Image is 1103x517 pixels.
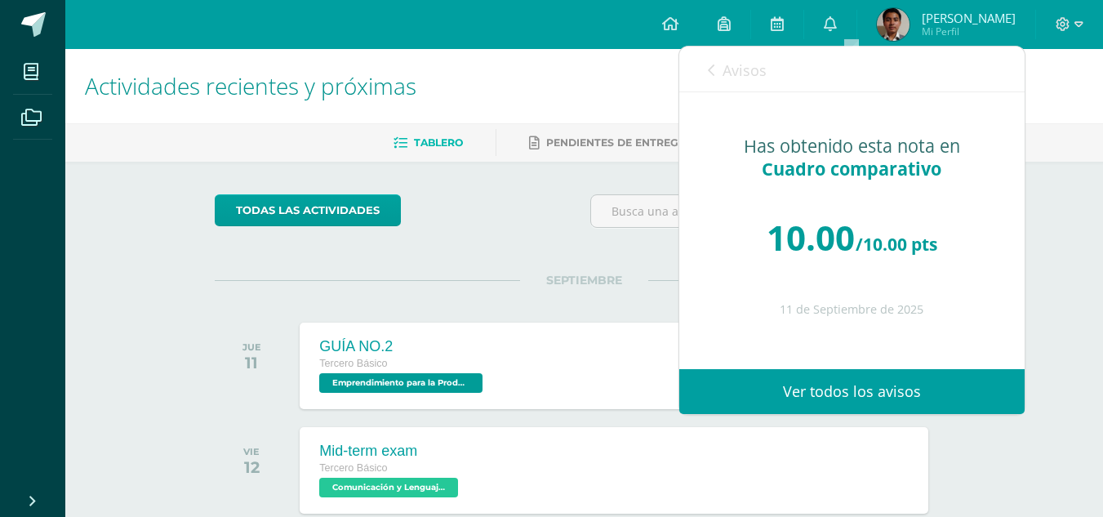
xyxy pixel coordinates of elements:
[712,135,992,181] div: Has obtenido esta nota en
[319,358,387,369] span: Tercero Básico
[319,462,387,474] span: Tercero Básico
[529,130,686,156] a: Pendientes de entrega
[242,353,261,372] div: 11
[767,214,855,261] span: 10.00
[319,338,487,355] div: GUÍA NO.2
[85,70,416,101] span: Actividades recientes y próximas
[762,157,941,181] span: Cuadro comparativo
[723,60,767,80] span: Avisos
[215,194,401,226] a: todas las Actividades
[319,443,462,460] div: Mid-term exam
[319,478,458,497] span: Comunicación y Lenguaje, Idioma Extranjero Inglés 'B'
[877,8,910,41] img: e4ad1787b342d349d690f74ab74e8e6d.png
[922,25,1016,38] span: Mi Perfil
[679,369,1025,414] a: Ver todos los avisos
[243,457,260,477] div: 12
[856,233,937,256] span: /10.00 pts
[712,303,992,317] div: 11 de Septiembre de 2025
[394,130,463,156] a: Tablero
[243,446,260,457] div: VIE
[520,273,648,287] span: SEPTIEMBRE
[242,341,261,353] div: JUE
[922,10,1016,26] span: [PERSON_NAME]
[414,136,463,149] span: Tablero
[591,195,953,227] input: Busca una actividad próxima aquí...
[319,373,483,393] span: Emprendimiento para la Productividad 'B'
[546,136,686,149] span: Pendientes de entrega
